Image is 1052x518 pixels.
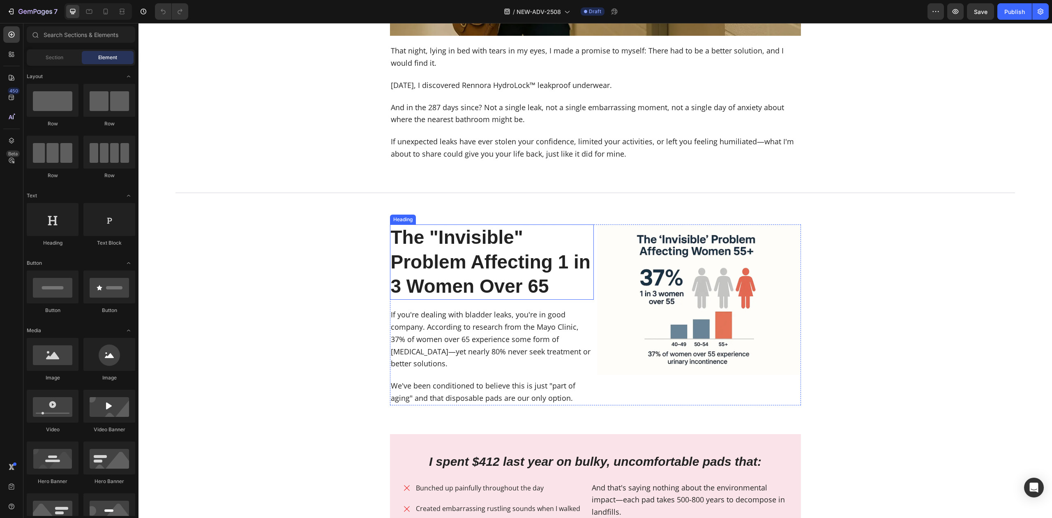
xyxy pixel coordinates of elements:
[27,120,78,127] div: Row
[967,3,994,20] button: Save
[253,193,276,200] div: Heading
[27,478,78,485] div: Hero Banner
[138,23,1052,518] iframe: Design area
[291,432,623,445] strong: I spent $412 last year on bulky, uncomfortable pads that:
[1004,7,1025,16] div: Publish
[27,26,135,43] input: Search Sections & Elements
[83,426,135,433] div: Video Banner
[98,54,117,61] span: Element
[122,257,135,270] span: Toggle open
[122,189,135,202] span: Toggle open
[277,459,442,471] p: Bunched up painfully throughout the day
[27,239,78,247] div: Heading
[46,54,63,61] span: Section
[27,307,78,314] div: Button
[517,7,561,16] span: NEW-ADV-2508
[513,7,515,16] span: /
[8,88,20,94] div: 450
[122,324,135,337] span: Toggle open
[252,57,473,67] span: [DATE], I discovered Rennora HydroLock™ leakproof underwear.
[252,358,437,380] span: We've been conditioned to believe this is just "part of aging" and that disposable pads are our o...
[997,3,1032,20] button: Publish
[83,374,135,382] div: Image
[122,70,135,83] span: Toggle open
[27,327,41,334] span: Media
[589,8,601,15] span: Draft
[252,203,452,274] strong: The "Invisible" Problem Affecting 1 in 3 Women Over 65
[155,3,188,20] div: Undo/Redo
[6,150,20,157] div: Beta
[27,192,37,199] span: Text
[83,120,135,127] div: Row
[252,79,646,102] span: And in the 287 days since? Not a single leak, not a single embarrassing moment, not a single day ...
[3,3,61,20] button: 7
[27,172,78,179] div: Row
[27,426,78,433] div: Video
[83,307,135,314] div: Button
[27,374,78,382] div: Image
[252,287,452,345] span: If you're dealing with bladder leaks, you're in good company. According to research from the Mayo...
[974,8,987,15] span: Save
[459,201,662,352] img: gempages_551088750814299384-531e2e44-e48c-4869-b741-998129f459ed.webp
[27,73,43,80] span: Layout
[54,7,58,16] p: 7
[277,480,442,492] p: Created embarrassing rustling sounds when I walked
[1024,478,1044,497] div: Open Intercom Messenger
[27,259,42,267] span: Button
[83,239,135,247] div: Text Block
[453,460,646,494] span: And that's saying nothing about the environmental impact—each pad takes 500-800 years to decompos...
[83,172,135,179] div: Row
[83,478,135,485] div: Hero Banner
[252,113,655,136] span: If unexpected leaks have ever stolen your confidence, limited your activities, or left you feelin...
